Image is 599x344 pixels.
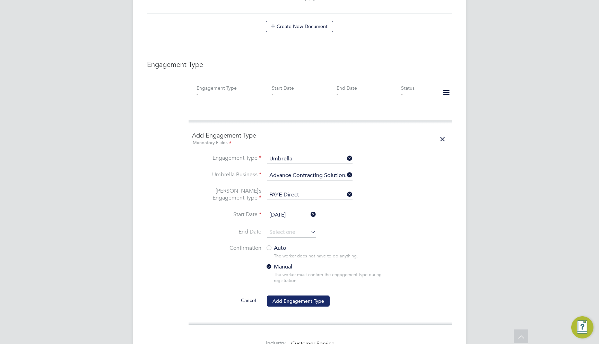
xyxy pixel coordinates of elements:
button: Add Engagement Type [267,296,330,307]
input: Search for... [267,171,353,180]
button: Create New Document [266,21,333,32]
button: Cancel [235,295,261,306]
div: - [197,91,261,97]
label: Confirmation [192,245,261,252]
label: [PERSON_NAME]’s Engagement Type [192,187,261,202]
label: Auto [266,245,390,252]
input: Select one [267,154,353,164]
label: Status [401,85,415,91]
label: End Date [192,228,261,236]
div: The worker must confirm the engagement type during registration. [274,272,396,284]
button: Engage Resource Center [571,316,593,338]
label: Start Date [192,211,261,218]
div: - [337,91,401,97]
label: Engagement Type [192,155,261,162]
h4: Add Engagement Type [192,131,449,147]
input: Select one [267,190,353,200]
label: Start Date [272,85,294,91]
h3: Engagement Type [147,60,452,69]
label: Engagement Type [197,85,237,91]
input: Select one [267,227,316,238]
label: Umbrella Business [192,171,261,178]
input: Select one [267,210,316,220]
div: Mandatory Fields [192,139,449,147]
div: - [272,91,336,97]
div: - [401,91,433,97]
label: Manual [266,263,390,271]
label: End Date [337,85,357,91]
div: The worker does not have to do anything. [274,253,396,259]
